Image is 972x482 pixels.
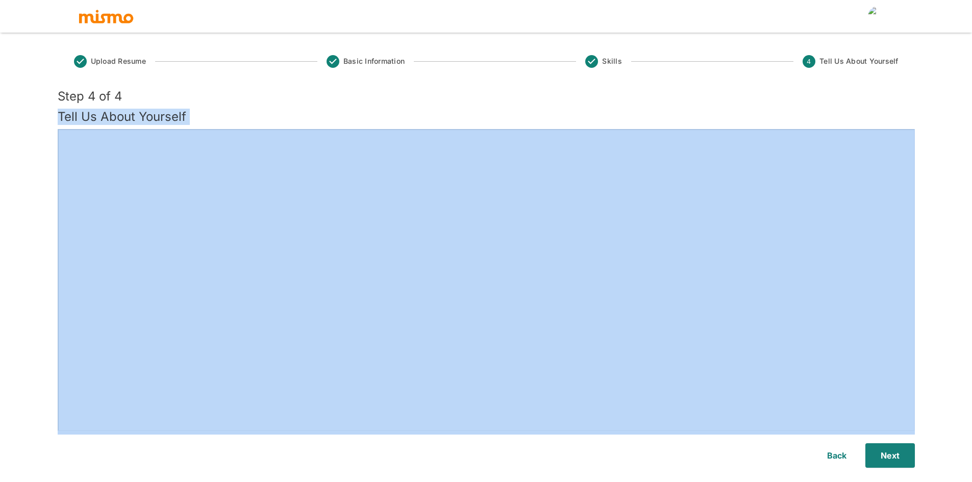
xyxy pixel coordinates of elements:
img: Matheus Boari [868,6,888,27]
h5: Step 4 of 4 [58,88,915,105]
span: Upload Resume [91,56,146,66]
span: Tell Us About Yourself [819,56,899,66]
button: Back [820,443,853,468]
text: 4 [807,58,811,65]
iframe: Tell us about yourself [58,129,915,431]
span: Basic Information [343,56,405,66]
button: Next [865,443,915,468]
h5: Tell Us About Yourself [58,109,915,125]
img: logo [78,9,134,24]
span: Skills [602,56,622,66]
